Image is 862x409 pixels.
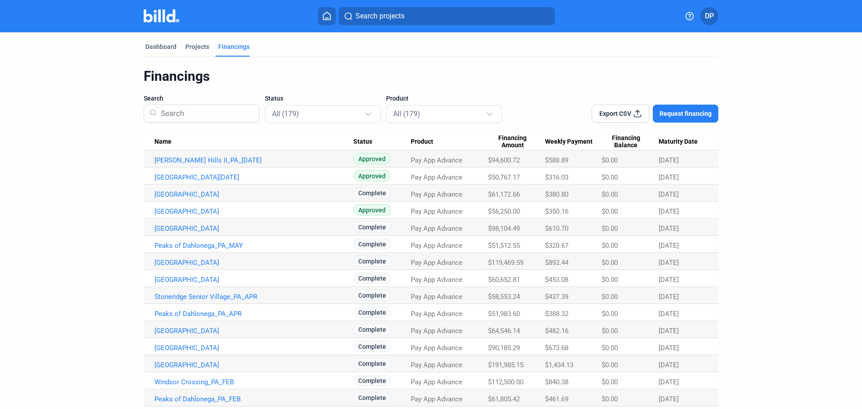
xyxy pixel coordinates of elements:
span: $0.00 [602,378,618,386]
div: Financing Amount [488,134,545,150]
span: $588.89 [545,156,568,164]
span: $0.00 [602,156,618,164]
span: Name [154,138,172,146]
span: $0.00 [602,190,618,198]
span: $673.68 [545,344,568,352]
span: $0.00 [602,395,618,403]
a: [GEOGRAPHIC_DATA] [154,361,353,369]
span: [DATE] [659,327,679,335]
span: Complete [353,238,391,250]
span: $0.00 [602,224,618,233]
span: Complete [353,324,391,335]
span: $50,767.17 [488,173,520,181]
span: $0.00 [602,276,618,284]
a: [GEOGRAPHIC_DATA] [154,276,353,284]
a: Windsor Crossing_PA_FEB [154,378,353,386]
span: Financing Balance [602,134,651,150]
span: [DATE] [659,242,679,250]
a: [GEOGRAPHIC_DATA] [154,327,353,335]
a: Peaks of Dahlonega_PA_FEB [154,395,353,403]
span: $56,250.00 [488,207,520,215]
div: Name [154,138,353,146]
span: [DATE] [659,259,679,267]
span: $0.00 [602,242,618,250]
div: Projects [185,42,209,51]
span: [DATE] [659,190,679,198]
span: $320.67 [545,242,568,250]
div: Product [411,138,488,146]
span: $453.08 [545,276,568,284]
span: Search [144,94,163,103]
mat-select-trigger: All (179) [393,110,420,118]
span: $0.00 [602,173,618,181]
span: $380.80 [545,190,568,198]
button: Search projects [339,7,555,25]
span: $0.00 [602,361,618,369]
a: [GEOGRAPHIC_DATA][DATE] [154,173,353,181]
span: Pay App Advance [411,310,462,318]
span: [DATE] [659,224,679,233]
span: $388.32 [545,310,568,318]
span: $0.00 [602,310,618,318]
span: [DATE] [659,207,679,215]
div: Status [353,138,411,146]
a: Stoneridge Senior Village_PA_APR [154,293,353,301]
div: Financings [218,42,250,51]
span: $892.44 [545,259,568,267]
span: Complete [353,273,391,284]
span: Approved [353,153,391,164]
span: $94,600.72 [488,156,520,164]
span: $51,983.60 [488,310,520,318]
span: Complete [353,375,391,386]
span: Pay App Advance [411,276,462,284]
span: Pay App Advance [411,207,462,215]
div: Financing Balance [602,134,659,150]
a: [GEOGRAPHIC_DATA] [154,207,353,215]
span: [DATE] [659,378,679,386]
span: [DATE] [659,395,679,403]
span: Financing Amount [488,134,537,150]
span: Pay App Advance [411,395,462,403]
span: [DATE] [659,361,679,369]
span: $64,546.14 [488,327,520,335]
span: Approved [353,204,391,215]
img: Billd Company Logo [144,9,179,22]
a: [GEOGRAPHIC_DATA] [154,344,353,352]
div: Maturity Date [659,138,708,146]
span: Search projects [356,11,405,22]
span: Pay App Advance [411,259,462,267]
span: Pay App Advance [411,293,462,301]
span: Pay App Advance [411,344,462,352]
span: $316.03 [545,173,568,181]
mat-select-trigger: All (179) [272,110,299,118]
span: $0.00 [602,207,618,215]
span: Approved [353,170,391,181]
span: $119,469.59 [488,259,523,267]
div: Financings [144,68,718,85]
span: $350.16 [545,207,568,215]
div: Weekly Payment [545,138,601,146]
a: Peaks of Dahlonega_PA_APR [154,310,353,318]
span: $482.16 [545,327,568,335]
span: [DATE] [659,310,679,318]
button: Export CSV [592,105,649,123]
a: [GEOGRAPHIC_DATA] [154,224,353,233]
a: [GEOGRAPHIC_DATA] [154,190,353,198]
span: Pay App Advance [411,378,462,386]
span: Pay App Advance [411,242,462,250]
span: [DATE] [659,276,679,284]
span: Pay App Advance [411,156,462,164]
span: Export CSV [599,109,631,118]
a: Peaks of Dahlonega_PA_MAY [154,242,353,250]
span: $191,985.15 [488,361,523,369]
span: $437.39 [545,293,568,301]
span: $98,104.49 [488,224,520,233]
button: Request financing [653,105,718,123]
span: [DATE] [659,173,679,181]
span: [DATE] [659,156,679,164]
span: Complete [353,221,391,233]
span: Pay App Advance [411,361,462,369]
span: Pay App Advance [411,190,462,198]
span: Complete [353,187,391,198]
input: Search [157,102,254,125]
